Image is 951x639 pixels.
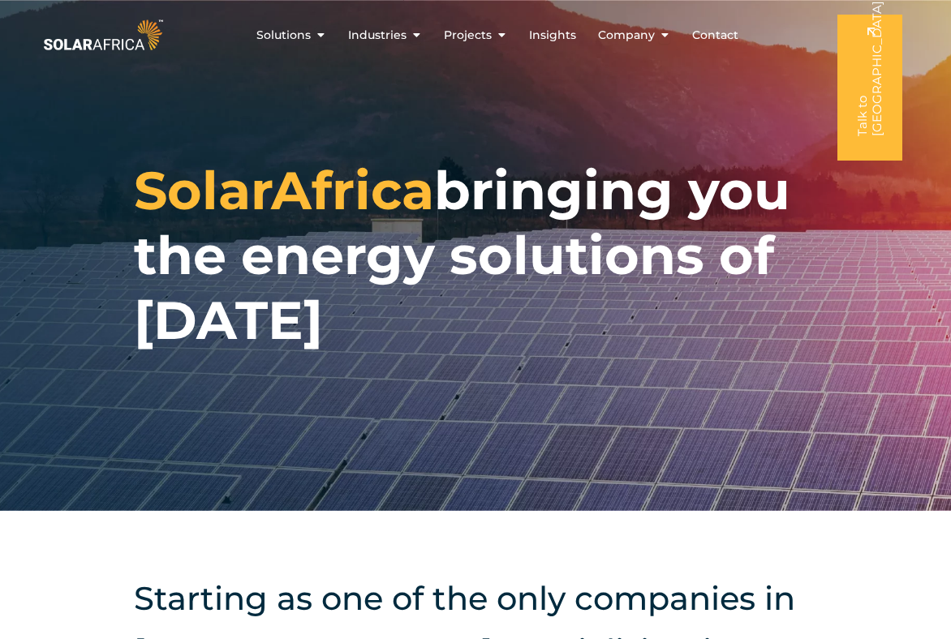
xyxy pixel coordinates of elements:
[692,27,738,44] a: Contact
[166,20,829,50] div: Menu Toggle
[166,20,829,50] nav: Menu
[444,27,492,44] span: Projects
[598,27,655,44] span: Company
[134,158,434,222] span: SolarAfrica
[348,27,407,44] span: Industries
[134,158,817,353] h1: bringing you the energy solutions of [DATE]
[256,27,311,44] span: Solutions
[529,27,576,44] a: Insights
